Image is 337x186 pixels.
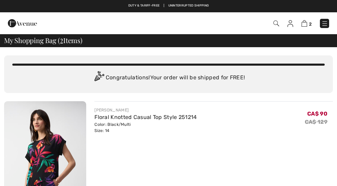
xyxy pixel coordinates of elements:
img: My Info [287,20,293,27]
span: 2 [309,22,312,27]
span: My Shopping Bag ( Items) [4,37,82,44]
div: Color: Black/Multi Size: 14 [94,121,197,134]
div: [PERSON_NAME] [94,107,197,113]
a: 1ère Avenue [8,19,37,26]
a: Floral Knotted Casual Top Style 251214 [94,114,197,120]
a: 2 [301,19,312,27]
img: Shopping Bag [301,20,307,27]
div: Congratulations! Your order will be shipped for FREE! [12,71,325,85]
img: Congratulation2.svg [92,71,106,85]
img: Search [273,21,279,26]
img: 1ère Avenue [8,16,37,30]
span: CA$ 90 [307,110,327,117]
span: 2 [60,35,63,44]
img: Menu [321,20,328,27]
s: CA$ 129 [305,119,327,125]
